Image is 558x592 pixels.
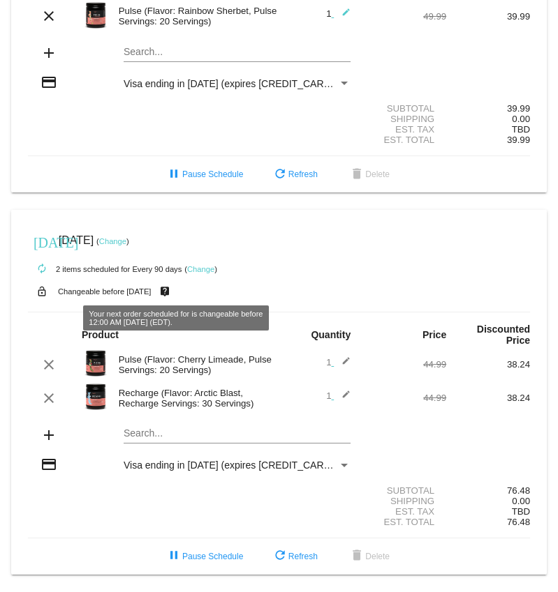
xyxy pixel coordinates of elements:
div: 38.24 [446,393,530,403]
div: Est. Tax [362,124,446,135]
div: Est. Total [362,517,446,527]
mat-icon: lock_open [34,282,50,301]
button: Pause Schedule [154,544,254,569]
mat-icon: clear [41,356,57,373]
img: Image-1-Carousel-Pulse-20S-RS-transp.png [82,1,110,29]
mat-icon: credit_card [41,74,57,91]
small: ( ) [96,237,129,245]
div: 76.48 [446,485,530,496]
mat-icon: delete [348,167,365,183]
mat-icon: clear [41,390,57,407]
input: Search... [124,428,351,439]
span: TBD [512,124,530,135]
img: Image-1-Carousel-Recharge30S-Arctic-Blast-1000x1000-Transp.png [82,383,110,411]
span: TBD [512,506,530,517]
mat-icon: [DATE] [34,233,50,250]
mat-icon: clear [41,8,57,24]
button: Refresh [260,544,329,569]
mat-icon: add [41,45,57,61]
div: Recharge (Flavor: Arctic Blast, Recharge Servings: 30 Servings) [112,388,279,409]
small: ( ) [184,265,217,273]
span: 1 [326,357,351,367]
span: Delete [348,552,390,561]
div: Pulse (Flavor: Rainbow Sherbet, Pulse Servings: 20 Servings) [112,6,279,26]
span: 76.48 [507,517,530,527]
mat-select: Payment Method [124,78,351,89]
mat-icon: pause [166,548,182,565]
button: Pause Schedule [154,162,254,187]
div: Shipping [362,114,446,124]
strong: Price [423,329,446,340]
span: 0.00 [512,114,530,124]
div: 49.99 [362,11,446,22]
div: Subtotal [362,485,446,496]
span: 0.00 [512,496,530,506]
mat-icon: credit_card [41,456,57,473]
div: 44.99 [362,393,446,403]
a: Change [99,237,126,245]
img: Pulse20S-Cherry-Limeade-Transp.png [82,349,110,377]
mat-icon: refresh [272,167,288,183]
span: 1 [326,390,351,401]
span: Pause Schedule [166,169,243,179]
div: 44.99 [362,359,446,370]
button: Delete [337,162,401,187]
mat-icon: live_help [156,282,173,301]
span: Delete [348,169,390,179]
span: Refresh [272,169,318,179]
div: Subtotal [362,103,446,114]
span: Visa ending in [DATE] (expires [CREDIT_CARD_DATA]) [124,460,367,471]
div: 39.99 [446,103,530,114]
div: Pulse (Flavor: Cherry Limeade, Pulse Servings: 20 Servings) [112,354,279,375]
mat-icon: edit [334,356,351,373]
mat-icon: edit [334,390,351,407]
div: 39.99 [446,11,530,22]
span: Refresh [272,552,318,561]
div: Est. Total [362,135,446,145]
mat-icon: add [41,427,57,443]
strong: Quantity [311,329,351,340]
span: Pause Schedule [166,552,243,561]
span: Visa ending in [DATE] (expires [CREDIT_CARD_DATA]) [124,78,367,89]
small: Changeable before [DATE] [58,287,152,296]
mat-icon: pause [166,167,182,183]
strong: Discounted Price [477,324,530,346]
div: Shipping [362,496,446,506]
span: 39.99 [507,135,530,145]
button: Delete [337,544,401,569]
mat-icon: delete [348,548,365,565]
small: 2 items scheduled for Every 90 days [28,265,182,273]
input: Search... [124,47,351,58]
div: 38.24 [446,359,530,370]
mat-icon: refresh [272,548,288,565]
mat-select: Payment Method [124,460,351,471]
span: 1 [326,8,351,19]
strong: Product [82,329,119,340]
a: Change [187,265,214,273]
mat-icon: autorenew [34,261,50,278]
mat-icon: edit [334,8,351,24]
button: Refresh [260,162,329,187]
div: Est. Tax [362,506,446,517]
